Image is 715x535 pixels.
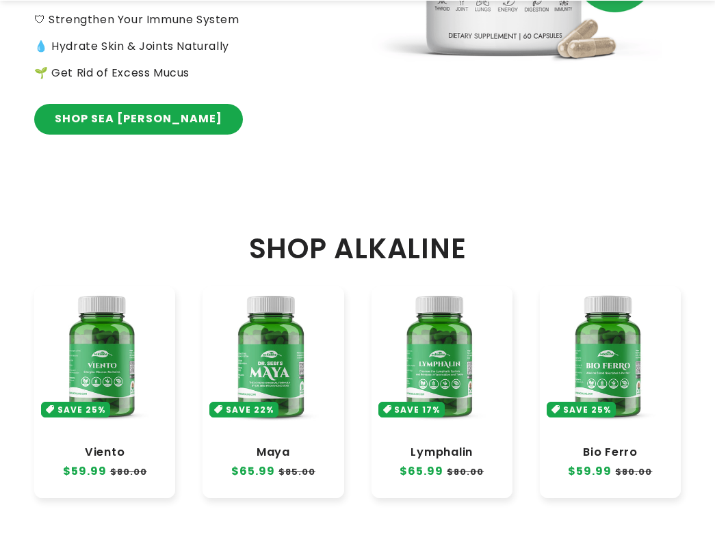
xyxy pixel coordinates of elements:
[34,104,243,135] a: SHOP SEA [PERSON_NAME]
[34,232,681,266] h2: SHOP ALKALINE
[385,445,499,459] a: Lymphalin
[34,286,681,498] ul: Slider
[554,445,667,459] a: Bio Ferro
[34,10,310,30] p: 🛡 Strengthen Your Immune System
[34,37,310,57] p: 💧 Hydrate Skin & Joints Naturally
[48,445,161,459] a: Viento
[34,64,310,83] p: 🌱 Get Rid of Excess Mucus
[216,445,330,459] a: Maya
